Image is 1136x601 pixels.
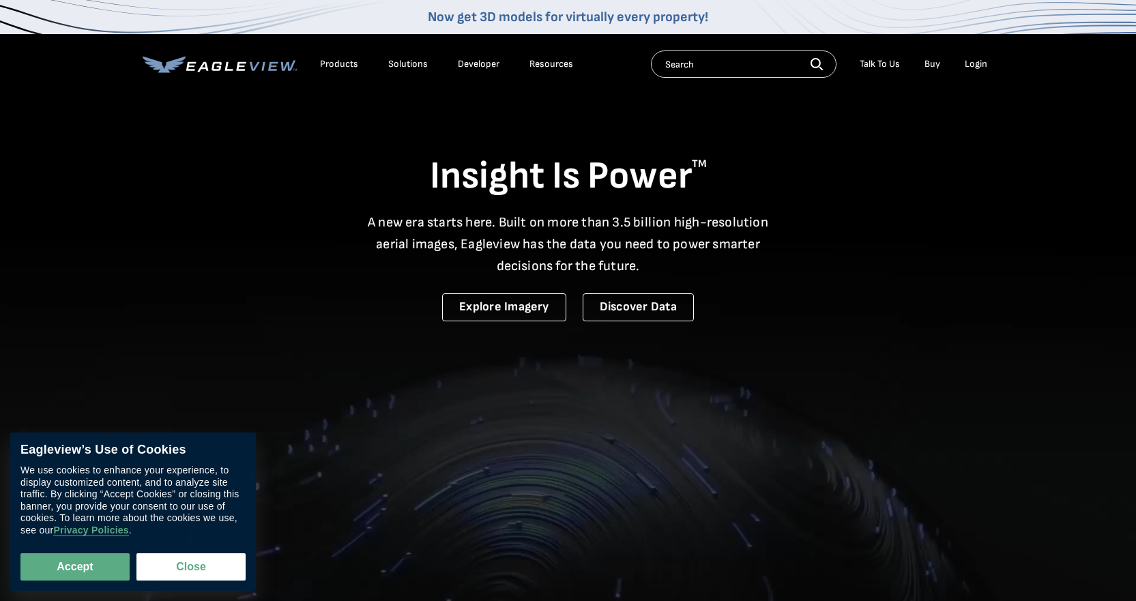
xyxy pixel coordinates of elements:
button: Accept [20,553,130,581]
a: Developer [458,58,499,70]
a: Privacy Policies [53,525,128,536]
sup: TM [692,158,707,171]
a: Buy [924,58,940,70]
div: Resources [529,58,573,70]
div: Talk To Us [860,58,900,70]
div: We use cookies to enhance your experience, to display customized content, and to analyze site tra... [20,465,246,536]
p: A new era starts here. Built on more than 3.5 billion high-resolution aerial images, Eagleview ha... [360,211,777,277]
button: Close [136,553,246,581]
a: Discover Data [583,293,694,321]
h1: Insight Is Power [143,153,994,201]
input: Search [651,50,836,78]
a: Now get 3D models for virtually every property! [428,9,708,25]
div: Products [320,58,358,70]
a: Explore Imagery [442,293,566,321]
div: Solutions [388,58,428,70]
div: Login [965,58,987,70]
div: Eagleview’s Use of Cookies [20,443,246,458]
